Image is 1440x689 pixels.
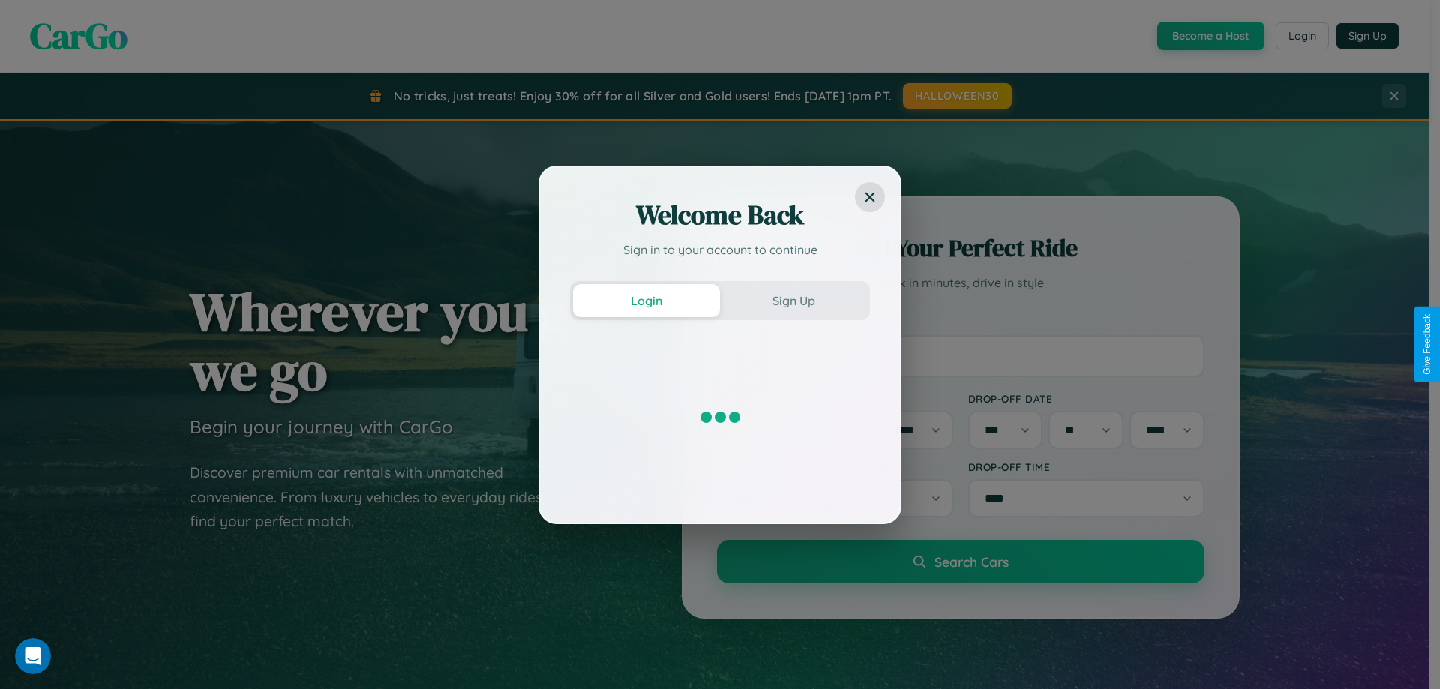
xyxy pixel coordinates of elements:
p: Sign in to your account to continue [570,241,870,259]
button: Sign Up [720,284,867,317]
iframe: Intercom live chat [15,638,51,674]
div: Give Feedback [1422,314,1432,375]
button: Login [573,284,720,317]
h2: Welcome Back [570,197,870,233]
